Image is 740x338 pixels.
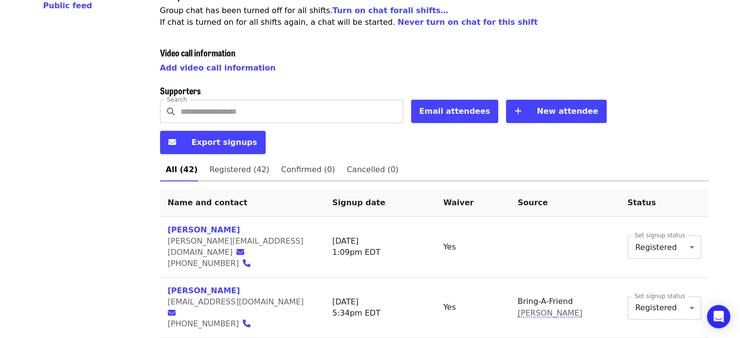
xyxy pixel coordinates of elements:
span: Export signups [192,138,257,147]
th: Waiver [435,189,510,217]
button: New attendee [506,100,606,123]
a: Add video call information [160,63,276,72]
label: Search [167,97,187,103]
span: Recruited by supporter Karen Cornell [518,307,612,319]
span: Video call information [160,46,235,59]
span: [PHONE_NUMBER] [168,319,239,328]
button: Export signups [160,131,266,154]
span: Email attendees [419,107,490,116]
a: [PERSON_NAME] [168,286,240,295]
a: Registered (42) [203,158,275,181]
a: [PERSON_NAME] [168,225,240,234]
i: phone icon [243,319,251,328]
span: Registered (42) [209,163,269,177]
span: [PHONE_NUMBER] [168,259,239,268]
span: Status [628,198,656,207]
div: Registered [628,296,701,320]
th: Signup date [325,189,435,217]
td: Yes [435,217,510,278]
span: [EMAIL_ADDRESS][DOMAIN_NAME] [168,297,304,306]
span: [PERSON_NAME][EMAIL_ADDRESS][DOMAIN_NAME] [168,236,304,257]
th: Name and contact [160,189,325,217]
span: [PERSON_NAME] [518,308,582,318]
div: Open Intercom Messenger [707,305,730,328]
a: envelope icon [236,248,250,257]
a: envelope icon [168,308,181,318]
i: envelope icon [168,138,176,147]
i: plus icon [514,107,521,116]
div: Registered [628,235,701,259]
span: Confirmed (0) [281,163,335,177]
span: New attendee [537,107,598,116]
a: Cancelled (0) [341,158,404,181]
span: Public feed [43,1,92,10]
label: Set signup status [634,232,685,238]
i: search icon [167,107,175,116]
i: envelope icon [236,248,244,257]
span: All (42) [166,163,198,177]
button: Never turn on chat for this shift [397,17,538,28]
th: Source [510,189,620,217]
span: Cancelled (0) [347,163,398,177]
label: Set signup status [634,293,685,299]
i: phone icon [243,259,251,268]
a: phone icon [243,259,256,268]
a: Confirmed (0) [275,158,341,181]
a: Turn on chat forall shifts… [333,6,449,15]
button: Email attendees [411,100,499,123]
span: Supporters [160,84,201,97]
td: [DATE] 1:09pm EDT [325,217,435,278]
i: envelope icon [168,308,176,318]
a: All (42) [160,158,204,181]
a: phone icon [243,319,256,328]
input: Search [180,100,403,123]
span: Group chat has been turned off for all shifts . If chat is turned on for all shifts again, a chat... [160,6,538,27]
